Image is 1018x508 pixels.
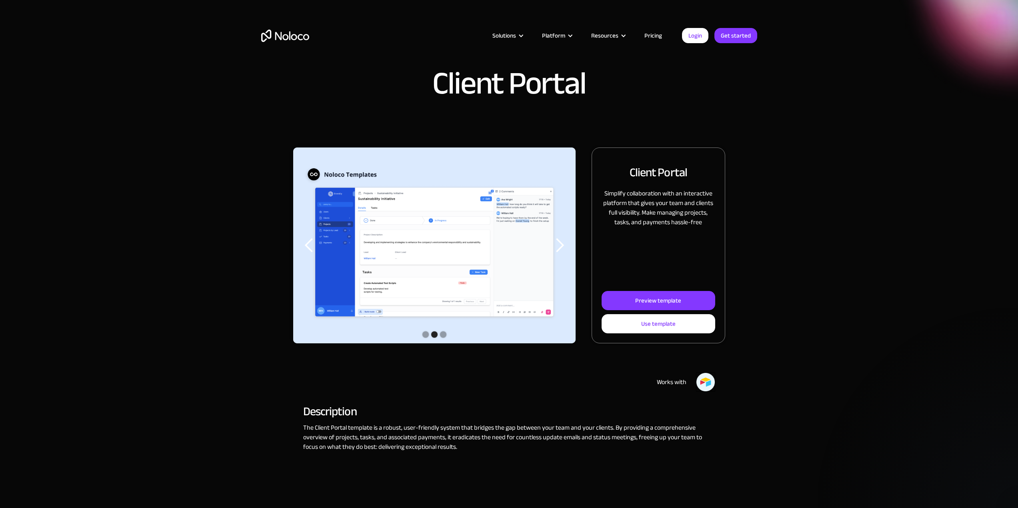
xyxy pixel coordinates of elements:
[641,319,676,329] div: Use template
[431,331,438,338] div: Show slide 2 of 3
[293,147,325,343] div: previous slide
[492,30,516,41] div: Solutions
[482,30,532,41] div: Solutions
[544,147,576,343] div: next slide
[542,30,565,41] div: Platform
[657,377,686,387] div: Works with
[303,423,715,452] p: The Client Portal template is a robust, user-friendly system that bridges the gap between your te...
[532,30,581,41] div: Platform
[591,30,618,41] div: Resources
[602,189,715,227] p: Simplify collaboration with an interactive platform that gives your team and clients full visibil...
[602,291,715,310] a: Preview template
[682,28,708,43] a: Login
[696,373,715,392] img: Airtable
[261,30,309,42] a: home
[303,408,715,415] h2: Description
[440,331,446,338] div: Show slide 3 of 3
[630,164,687,181] h2: Client Portal
[634,30,672,41] a: Pricing
[432,68,586,100] h1: Client Portal
[293,147,576,343] div: 2 of 3
[714,28,757,43] a: Get started
[293,147,576,343] div: carousel
[635,295,681,306] div: Preview template
[581,30,634,41] div: Resources
[303,460,715,469] p: ‍
[602,314,715,333] a: Use template
[422,331,429,338] div: Show slide 1 of 3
